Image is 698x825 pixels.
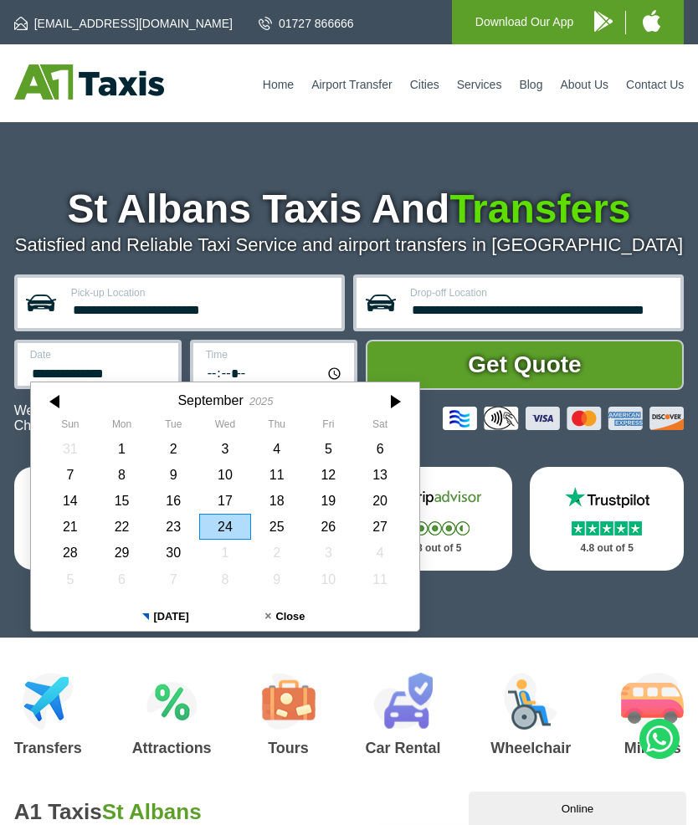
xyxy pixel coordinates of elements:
th: Tuesday [147,418,199,435]
div: 12 September 2025 [302,462,354,488]
h3: Tours [262,740,316,756]
a: Services [457,78,502,91]
h3: Wheelchair [490,740,571,756]
a: About Us [560,78,608,91]
span: Transfers [449,187,630,231]
div: 11 September 2025 [251,462,303,488]
th: Sunday [44,418,96,435]
div: 13 September 2025 [354,462,406,488]
a: [EMAIL_ADDRESS][DOMAIN_NAME] [14,15,233,32]
div: 02 October 2025 [251,540,303,566]
h3: Attractions [132,740,212,756]
th: Friday [302,418,354,435]
div: 22 September 2025 [95,514,147,540]
div: 20 September 2025 [354,488,406,514]
img: Credit And Debit Cards [443,407,684,430]
div: 28 September 2025 [44,540,96,566]
div: 11 October 2025 [354,566,406,592]
th: Wednesday [199,418,251,435]
p: 4.8 out of 5 [548,538,665,559]
div: 14 September 2025 [44,488,96,514]
th: Thursday [251,418,303,435]
span: The Car at No Extra Charge. [14,403,418,433]
div: September [177,392,243,408]
h2: A1 Taxis [14,799,336,825]
span: St Albans [102,799,202,824]
img: Minibus [621,673,684,730]
img: A1 Taxis Android App [594,11,613,32]
img: A1 Taxis St Albans LTD [14,64,164,100]
div: 30 September 2025 [147,540,199,566]
button: Close [225,602,345,631]
div: 25 September 2025 [251,514,303,540]
label: Pick-up Location [71,288,331,298]
div: 15 September 2025 [95,488,147,514]
div: 03 October 2025 [302,540,354,566]
div: 21 September 2025 [44,514,96,540]
a: Home [263,78,294,91]
div: 2025 [249,395,273,407]
button: Get Quote [366,340,685,390]
p: We Now Accept Card & Contactless Payment In [14,403,431,433]
a: 01727 866666 [259,15,354,32]
th: Monday [95,418,147,435]
div: 10 October 2025 [302,566,354,592]
label: Time [206,350,344,360]
a: Tripadvisor Stars 4.8 out of 5 [358,467,512,571]
img: Tours [262,673,316,730]
div: 10 September 2025 [199,462,251,488]
div: 19 September 2025 [302,488,354,514]
div: 31 August 2025 [44,436,96,462]
div: 16 September 2025 [147,488,199,514]
h1: St Albans Taxis And [14,189,685,229]
div: 27 September 2025 [354,514,406,540]
div: 01 September 2025 [95,436,147,462]
label: Drop-off Location [410,288,670,298]
div: 17 September 2025 [199,488,251,514]
h3: Minibus [621,740,684,756]
h3: Car Rental [365,740,440,756]
img: Stars [572,521,642,535]
div: 03 September 2025 [199,436,251,462]
img: Attractions [146,673,198,730]
div: 07 September 2025 [44,462,96,488]
div: 09 September 2025 [147,462,199,488]
a: Reviews.io Stars 4.8 out of 5 [14,467,168,570]
a: Airport Transfer [311,78,392,91]
div: 09 October 2025 [251,566,303,592]
div: 07 October 2025 [147,566,199,592]
img: Tripadvisor [385,485,485,510]
img: Trustpilot [557,485,657,510]
div: 24 September 2025 [199,514,251,540]
img: Airport Transfers [23,673,74,730]
img: Car Rental [373,673,433,730]
div: 08 September 2025 [95,462,147,488]
div: 29 September 2025 [95,540,147,566]
div: 01 October 2025 [199,540,251,566]
div: 02 September 2025 [147,436,199,462]
div: 26 September 2025 [302,514,354,540]
div: 06 September 2025 [354,436,406,462]
a: Contact Us [626,78,684,91]
a: Trustpilot Stars 4.8 out of 5 [530,467,684,571]
div: 05 October 2025 [44,566,96,592]
p: Download Our App [475,12,574,33]
div: 04 September 2025 [251,436,303,462]
p: Satisfied and Reliable Taxi Service and airport transfers in [GEOGRAPHIC_DATA] [14,234,685,256]
div: 23 September 2025 [147,514,199,540]
button: [DATE] [105,602,225,631]
img: A1 Taxis iPhone App [643,10,660,32]
img: Wheelchair [504,673,557,730]
a: Cities [410,78,439,91]
img: Stars [400,521,470,535]
a: Blog [519,78,542,91]
div: 04 October 2025 [354,540,406,566]
div: 08 October 2025 [199,566,251,592]
div: 18 September 2025 [251,488,303,514]
h3: Transfers [14,740,82,756]
iframe: chat widget [469,788,690,825]
div: 05 September 2025 [302,436,354,462]
label: Date [30,350,168,360]
th: Saturday [354,418,406,435]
